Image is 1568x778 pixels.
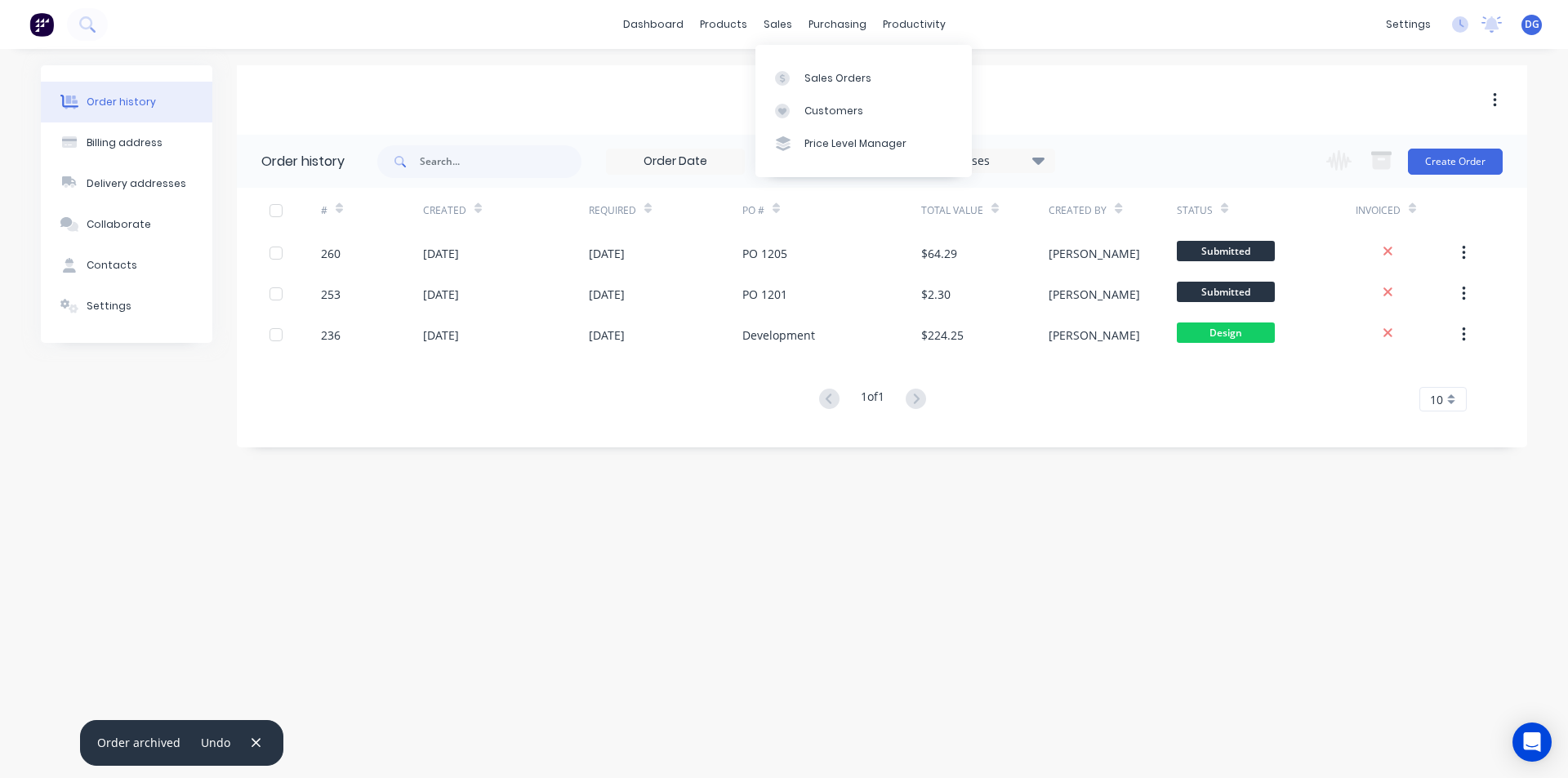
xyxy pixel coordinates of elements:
[615,12,692,37] a: dashboard
[97,734,180,751] div: Order archived
[804,71,871,86] div: Sales Orders
[321,327,341,344] div: 236
[29,12,54,37] img: Factory
[420,145,581,178] input: Search...
[1408,149,1503,175] button: Create Order
[87,299,131,313] div: Settings
[742,327,815,344] div: Development
[692,12,755,37] div: products
[87,95,156,109] div: Order history
[1525,17,1539,32] span: DG
[1430,391,1443,408] span: 10
[800,12,875,37] div: purchasing
[917,152,1054,170] div: 24 Statuses
[589,203,636,218] div: Required
[589,286,625,303] div: [DATE]
[921,203,983,218] div: Total Value
[41,286,212,327] button: Settings
[261,152,345,171] div: Order history
[423,203,466,218] div: Created
[1177,282,1275,302] span: Submitted
[742,188,921,233] div: PO #
[921,286,951,303] div: $2.30
[41,245,212,286] button: Contacts
[41,82,212,122] button: Order history
[921,188,1049,233] div: Total Value
[41,204,212,245] button: Collaborate
[41,163,212,204] button: Delivery addresses
[1177,322,1275,343] span: Design
[875,12,954,37] div: productivity
[1356,203,1401,218] div: Invoiced
[589,327,625,344] div: [DATE]
[423,286,459,303] div: [DATE]
[321,286,341,303] div: 253
[589,245,625,262] div: [DATE]
[1512,722,1552,762] div: Open Intercom Messenger
[755,61,972,94] a: Sales Orders
[1378,12,1439,37] div: settings
[804,104,863,118] div: Customers
[1049,188,1176,233] div: Created By
[607,149,744,174] input: Order Date
[1049,203,1107,218] div: Created By
[755,127,972,160] a: Price Level Manager
[1049,286,1140,303] div: [PERSON_NAME]
[742,286,787,303] div: PO 1201
[1049,245,1140,262] div: [PERSON_NAME]
[1177,241,1275,261] span: Submitted
[1177,188,1356,233] div: Status
[321,203,327,218] div: #
[742,203,764,218] div: PO #
[321,188,423,233] div: #
[755,12,800,37] div: sales
[861,388,884,411] div: 1 of 1
[921,327,964,344] div: $224.25
[1356,188,1458,233] div: Invoiced
[87,176,186,191] div: Delivery addresses
[1177,203,1213,218] div: Status
[87,258,137,273] div: Contacts
[87,136,163,150] div: Billing address
[804,136,906,151] div: Price Level Manager
[1049,327,1140,344] div: [PERSON_NAME]
[87,217,151,232] div: Collaborate
[321,245,341,262] div: 260
[742,245,787,262] div: PO 1205
[921,245,957,262] div: $64.29
[755,95,972,127] a: Customers
[423,245,459,262] div: [DATE]
[423,188,589,233] div: Created
[41,122,212,163] button: Billing address
[423,327,459,344] div: [DATE]
[193,731,239,754] button: Undo
[589,188,742,233] div: Required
